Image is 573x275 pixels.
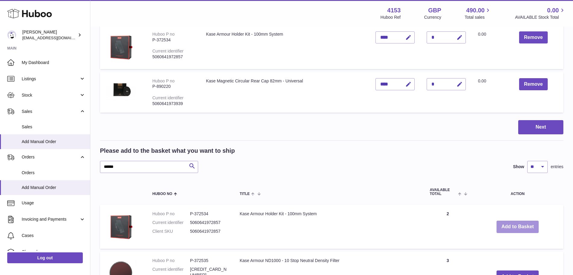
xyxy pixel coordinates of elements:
[22,60,86,66] span: My Dashboard
[152,258,190,264] dt: Huboo P no
[22,29,76,41] div: [PERSON_NAME]
[190,229,228,234] dd: 5060641972857
[7,30,16,40] img: sales@kasefilters.com
[22,185,86,190] span: Add Manual Order
[152,49,184,53] div: Current identifier
[22,200,86,206] span: Usage
[152,54,194,60] div: 5060641972857
[22,233,86,238] span: Cases
[22,92,79,98] span: Stock
[7,252,83,263] a: Log out
[190,211,228,217] dd: P-372534
[152,220,190,225] dt: Current identifier
[106,78,136,101] img: Kase Magnetic Circular Rear Cap 82mm - Universal
[200,25,369,69] td: Kase Armour Holder Kit - 100mm System
[515,6,566,20] a: 0.00 AVAILABLE Stock Total
[424,205,472,249] td: 2
[152,211,190,217] dt: Huboo P no
[430,188,456,196] span: AVAILABLE Total
[519,31,547,44] button: Remove
[200,72,369,113] td: Kase Magnetic Circular Rear Cap 82mm - Universal
[22,154,79,160] span: Orders
[513,164,524,170] label: Show
[519,78,547,91] button: Remove
[22,170,86,176] span: Orders
[478,32,486,37] span: 0.00
[428,6,441,14] strong: GBP
[152,229,190,234] dt: Client SKU
[472,182,563,202] th: Action
[240,192,250,196] span: Title
[497,221,539,233] button: Add to Basket
[22,124,86,130] span: Sales
[465,14,491,20] span: Total sales
[22,76,79,82] span: Listings
[518,120,563,134] button: Next
[466,6,484,14] span: 490.00
[152,78,175,83] div: Huboo P no
[478,78,486,83] span: 0.00
[106,31,136,62] img: Kase Armour Holder Kit - 100mm System
[190,220,228,225] dd: 5060641972857
[551,164,563,170] span: entries
[152,37,194,43] div: P-372534
[22,109,79,114] span: Sales
[106,211,136,241] img: Kase Armour Holder Kit - 100mm System
[100,147,235,155] h2: Please add to the basket what you want to ship
[387,6,401,14] strong: 4153
[152,84,194,89] div: P-890220
[547,6,559,14] span: 0.00
[234,205,424,249] td: Kase Armour Holder Kit - 100mm System
[152,32,175,37] div: Huboo P no
[22,139,86,145] span: Add Manual Order
[424,14,441,20] div: Currency
[465,6,491,20] a: 490.00 Total sales
[22,35,89,40] span: [EMAIL_ADDRESS][DOMAIN_NAME]
[22,216,79,222] span: Invoicing and Payments
[152,192,172,196] span: Huboo no
[381,14,401,20] div: Huboo Ref
[515,14,566,20] span: AVAILABLE Stock Total
[152,101,194,107] div: 5060641973939
[190,258,228,264] dd: P-372535
[22,249,86,255] span: Channels
[152,95,184,100] div: Current identifier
